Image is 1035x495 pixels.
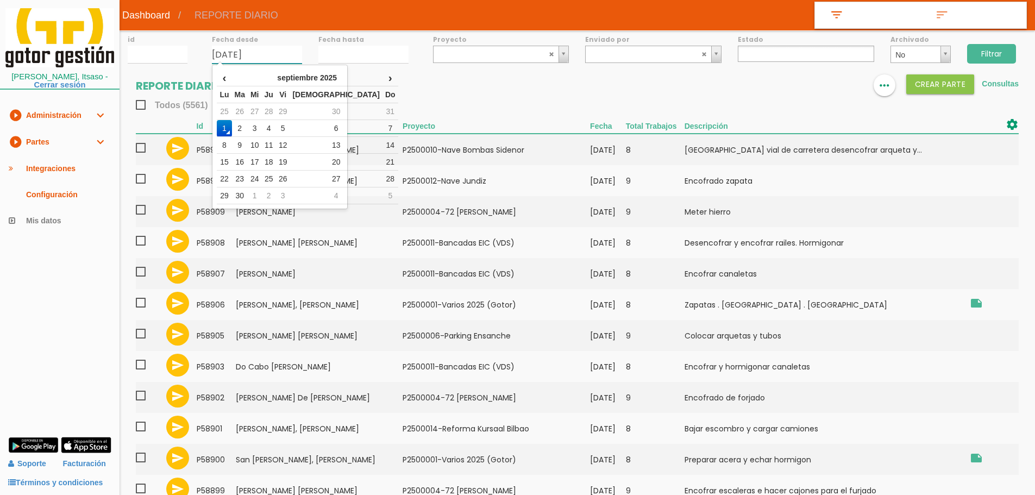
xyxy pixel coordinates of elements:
td: 28 [382,171,398,187]
td: 3 [276,187,290,204]
td: P2500004-72 [PERSON_NAME] [403,382,590,413]
th: ‹ [217,70,231,86]
td: 26 [232,103,248,120]
td: 8 [626,134,685,165]
label: Archivado [890,35,950,44]
td: Colocar arquetas y tubos [685,320,964,351]
td: P2500006-Parking Ensanche [403,320,590,351]
td: 58901 [197,413,236,444]
td: 23 [232,171,248,187]
i: expand_more [93,102,106,128]
td: 27 [248,103,262,120]
i: send [171,142,184,155]
th: Total Trabajos [626,118,685,134]
i: sort [933,8,951,22]
i: settings [1006,118,1019,131]
th: Vi [276,86,290,103]
img: itcons-logo [5,8,114,67]
a: Cerrar sesión [34,80,86,89]
th: [DEMOGRAPHIC_DATA] [290,86,382,103]
td: [DATE] [590,320,626,351]
td: 7 [382,120,398,137]
td: [DATE] [590,382,626,413]
label: Enviado por [585,35,722,44]
td: 5 [276,120,290,137]
td: 58902 [197,382,236,413]
i: send [171,421,184,434]
td: 13 [290,137,382,154]
i: send [171,390,184,403]
td: 58908 [197,227,236,258]
a: filter_list [815,2,921,28]
td: 5 [382,187,398,204]
td: [PERSON_NAME] [236,258,403,289]
td: 58911 [197,134,236,165]
th: Proyecto [403,118,590,134]
td: 58900 [197,444,236,475]
td: 25 [217,103,231,120]
td: P2500011-Bancadas EIC (VDS) [403,227,590,258]
th: Mi [248,86,262,103]
i: filter_list [828,8,845,22]
i: expand_more [93,129,106,155]
td: 20 [290,154,382,171]
td: 58905 [197,320,236,351]
td: 15 [217,154,231,171]
i: send [171,173,184,186]
button: Crear PARTE [906,74,975,94]
td: [DATE] [590,444,626,475]
td: Bajar escombro y cargar camiones [685,413,964,444]
label: Proyecto [433,35,569,44]
a: No [890,46,950,63]
td: 8 [626,351,685,382]
th: Ju [262,86,276,103]
td: 58903 [197,351,236,382]
th: Fecha [590,118,626,134]
td: 31 [382,103,398,120]
td: 24 [248,171,262,187]
td: 8 [626,289,685,320]
td: 16 [232,154,248,171]
td: 8 [626,413,685,444]
td: 2 [262,187,276,204]
td: Encofrar y hormigonar canaletas [685,351,964,382]
td: [PERSON_NAME] [236,196,403,227]
th: septiembre 2025 [232,70,382,86]
span: REPORTE DIARIO [186,2,286,29]
td: Do Cabo [PERSON_NAME] [236,351,403,382]
td: 27 [290,171,382,187]
a: Consultas [982,79,1019,88]
a: Crear PARTE [906,79,975,88]
td: San [PERSON_NAME], [PERSON_NAME] [236,444,403,475]
a: sort [920,2,1026,28]
a: Facturación [63,454,106,473]
td: [DATE] [590,289,626,320]
img: app-store.png [61,437,111,453]
img: google-play.png [8,437,59,453]
td: P2500011-Bancadas EIC (VDS) [403,258,590,289]
td: Encofrar canaletas [685,258,964,289]
td: 22 [217,171,231,187]
span: Todos (5561) [136,98,208,112]
td: 30 [232,187,248,204]
td: 29 [217,187,231,204]
td: 17 [248,154,262,171]
td: 14 [382,137,398,154]
td: Desencofrar y encofrar railes. Hormigonar [685,227,964,258]
td: 58906 [197,289,236,320]
td: [DATE] [590,413,626,444]
td: 2 [232,120,248,137]
td: 4 [290,187,382,204]
td: 25 [262,171,276,187]
td: 3 [248,120,262,137]
label: Fecha desde [212,35,302,44]
td: [PERSON_NAME] [PERSON_NAME] [236,320,403,351]
i: Bidigorri erandio [970,452,983,465]
th: Ma [232,86,248,103]
td: 10 [248,137,262,154]
td: P2500004-72 [PERSON_NAME] [403,196,590,227]
td: 19 [276,154,290,171]
a: Términos y condiciones [8,478,103,487]
td: 29 [276,103,290,120]
i: send [171,359,184,372]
